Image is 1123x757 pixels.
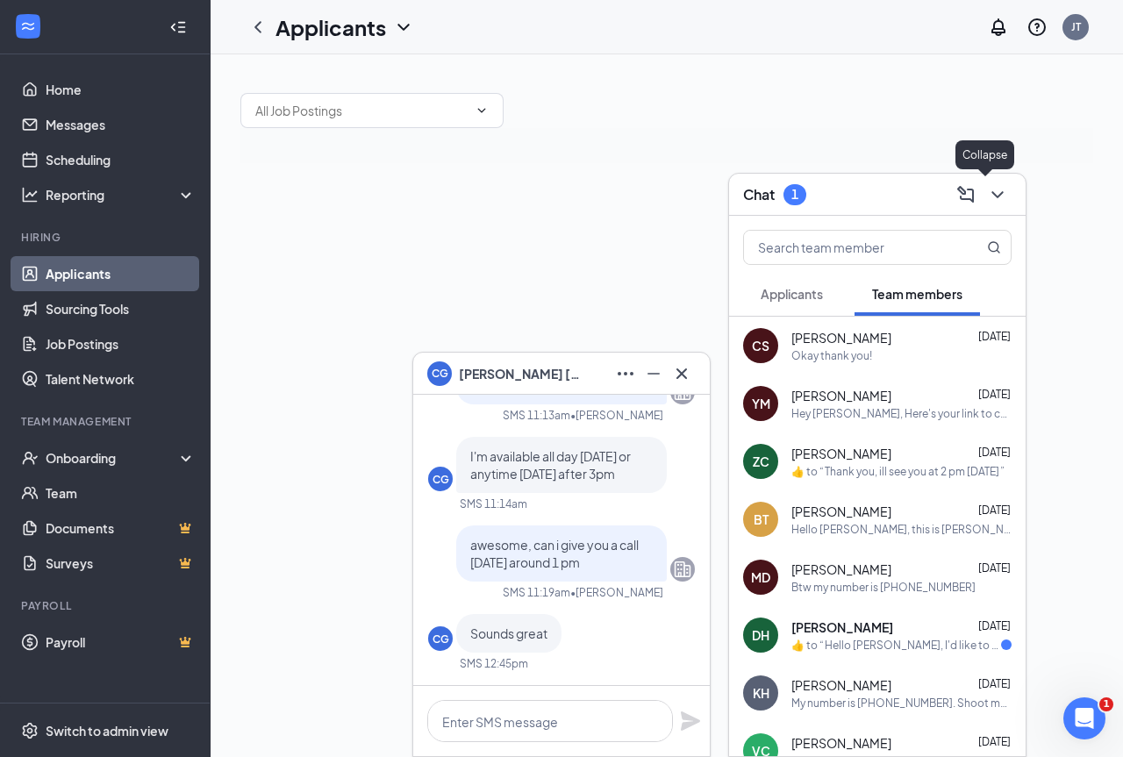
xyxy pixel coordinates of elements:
div: ​👍​ to “ Thank you, ill see you at 2 pm [DATE] ” [791,464,1005,479]
svg: Collapse [169,18,187,36]
span: [DATE] [978,503,1011,517]
a: Job Postings [46,326,196,361]
span: • [PERSON_NAME] [570,585,663,600]
svg: WorkstreamLogo [19,18,37,35]
svg: MagnifyingGlass [987,240,1001,254]
a: DocumentsCrown [46,511,196,546]
div: Team Management [21,414,192,429]
span: [PERSON_NAME] [791,387,891,404]
svg: Cross [671,363,692,384]
span: I'm available all day [DATE] or anytime [DATE] after 3pm [470,448,631,482]
span: [DATE] [978,677,1011,690]
div: CG [433,632,449,646]
span: Applicants [761,286,823,302]
span: [PERSON_NAME] [791,329,891,346]
span: [DATE] [978,446,1011,459]
div: DH [752,626,769,644]
button: Minimize [640,360,668,388]
div: Payroll [21,598,192,613]
a: Messages [46,107,196,142]
div: Reporting [46,186,197,204]
svg: Settings [21,722,39,739]
div: YM [752,395,770,412]
span: Sounds great [470,625,547,641]
svg: ChevronDown [393,17,414,38]
div: SMS 11:13am [503,408,570,423]
span: [PERSON_NAME] [791,676,891,694]
svg: Plane [680,711,701,732]
button: Ellipses [612,360,640,388]
span: [PERSON_NAME] [791,734,891,752]
span: [PERSON_NAME] [791,503,891,520]
input: Search team member [744,231,952,264]
a: Sourcing Tools [46,291,196,326]
svg: ChevronDown [475,104,489,118]
div: My number is [PHONE_NUMBER]. Shoot me a text when ur available again to call and I’ll hit you up [791,696,1012,711]
input: All Job Postings [255,101,468,120]
div: ​👍​ to “ Hello [PERSON_NAME], I'd like to set up a short phone interview with you, shouldnt take ... [791,638,1001,653]
div: SMS 11:19am [503,585,570,600]
div: Collapse [955,140,1014,169]
span: [DATE] [978,735,1011,748]
span: Team members [872,286,962,302]
div: Hey [PERSON_NAME], Here's your link to complete a background check. The invitation will expire [D... [791,406,1012,421]
span: [DATE] [978,619,1011,632]
span: [PERSON_NAME] [791,618,893,636]
h1: Applicants [275,12,386,42]
svg: ComposeMessage [955,184,976,205]
a: Talent Network [46,361,196,396]
span: • [PERSON_NAME] [570,408,663,423]
iframe: Intercom live chat [1063,697,1105,739]
a: Home [46,72,196,107]
span: [PERSON_NAME] [791,561,891,578]
div: Switch to admin view [46,722,168,739]
span: [DATE] [978,388,1011,401]
div: CS [752,337,769,354]
svg: QuestionInfo [1026,17,1048,38]
div: CG [433,472,449,487]
div: ZC [753,453,769,470]
span: [PERSON_NAME] [PERSON_NAME] [459,364,582,383]
div: MD [751,568,770,586]
div: JT [1071,19,1081,34]
button: ComposeMessage [952,181,980,209]
a: Scheduling [46,142,196,177]
button: ChevronDown [984,181,1012,209]
div: Onboarding [46,449,181,467]
div: BT [754,511,769,528]
a: PayrollCrown [46,625,196,660]
svg: Ellipses [615,363,636,384]
span: [DATE] [978,561,1011,575]
div: Okay thank you! [791,348,872,363]
div: SMS 11:14am [460,496,527,511]
a: Team [46,475,196,511]
div: SMS 12:45pm [460,656,528,671]
button: Cross [668,360,696,388]
span: awesome, can i give you a call [DATE] around 1 pm [470,537,639,570]
div: Btw my number is [PHONE_NUMBER] [791,580,976,595]
svg: ChevronDown [987,184,1008,205]
svg: UserCheck [21,449,39,467]
svg: ChevronLeft [247,17,268,38]
span: 1 [1099,697,1113,711]
a: Applicants [46,256,196,291]
div: KH [753,684,769,702]
div: Hiring [21,230,192,245]
svg: Analysis [21,186,39,204]
span: [PERSON_NAME] [791,445,891,462]
div: 1 [791,187,798,202]
a: SurveysCrown [46,546,196,581]
span: [DATE] [978,330,1011,343]
h3: Chat [743,185,775,204]
svg: Notifications [988,17,1009,38]
svg: Minimize [643,363,664,384]
div: Hello [PERSON_NAME], this is [PERSON_NAME] the GM over at the [PERSON_NAME] on [GEOGRAPHIC_DATA].... [791,522,1012,537]
svg: Company [672,559,693,580]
